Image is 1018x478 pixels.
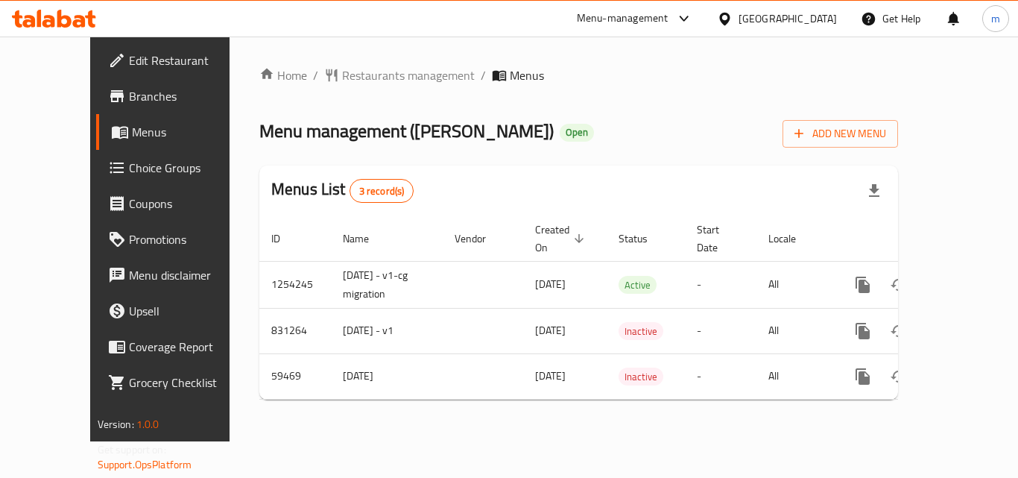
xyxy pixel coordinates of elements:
span: Inactive [619,323,663,340]
span: Status [619,230,667,248]
td: - [685,308,756,353]
a: Menus [96,114,260,150]
span: Menu management ( [PERSON_NAME] ) [259,114,554,148]
span: Upsell [129,302,248,320]
span: Edit Restaurant [129,51,248,69]
button: Change Status [881,359,917,394]
span: Locale [768,230,815,248]
button: Change Status [881,267,917,303]
a: Promotions [96,221,260,257]
div: [GEOGRAPHIC_DATA] [739,10,837,27]
td: - [685,353,756,399]
span: 3 record(s) [350,184,414,198]
h2: Menus List [271,178,414,203]
a: Support.OpsPlatform [98,455,192,474]
li: / [481,66,486,84]
nav: breadcrumb [259,66,898,84]
a: Choice Groups [96,150,260,186]
td: 831264 [259,308,331,353]
span: Coverage Report [129,338,248,356]
div: Total records count [350,179,414,203]
a: Restaurants management [324,66,475,84]
td: All [756,308,833,353]
span: Start Date [697,221,739,257]
span: Grocery Checklist [129,374,248,391]
span: Created On [535,221,589,257]
span: Active [619,277,657,294]
span: Get support on: [98,440,166,459]
button: Change Status [881,313,917,349]
div: Inactive [619,368,663,386]
td: All [756,261,833,308]
span: Branches [129,87,248,105]
span: ID [271,230,300,248]
span: Restaurants management [342,66,475,84]
td: 59469 [259,353,331,399]
a: Grocery Checklist [96,365,260,400]
li: / [313,66,318,84]
span: Menus [510,66,544,84]
a: Menu disclaimer [96,257,260,293]
span: Menus [132,123,248,141]
button: more [845,359,881,394]
span: Add New Menu [794,125,886,143]
a: Coverage Report [96,329,260,365]
div: Open [560,124,594,142]
a: Coupons [96,186,260,221]
a: Branches [96,78,260,114]
span: Coupons [129,195,248,213]
span: 1.0.0 [136,415,159,434]
span: Promotions [129,230,248,248]
div: Inactive [619,322,663,340]
span: m [991,10,1000,27]
td: - [685,261,756,308]
span: Menu disclaimer [129,266,248,284]
span: Name [343,230,388,248]
a: Home [259,66,307,84]
span: Vendor [455,230,505,248]
table: enhanced table [259,216,1000,400]
span: [DATE] [535,366,566,386]
span: Version: [98,415,134,434]
span: Inactive [619,368,663,386]
span: [DATE] [535,321,566,340]
td: [DATE] [331,353,443,399]
th: Actions [833,216,1000,262]
button: more [845,313,881,349]
a: Upsell [96,293,260,329]
a: Edit Restaurant [96,43,260,78]
span: Choice Groups [129,159,248,177]
div: Menu-management [577,10,668,28]
span: Open [560,126,594,139]
td: All [756,353,833,399]
td: 1254245 [259,261,331,308]
div: Export file [856,173,892,209]
td: [DATE] - v1-cg migration [331,261,443,308]
span: [DATE] [535,274,566,294]
button: Add New Menu [783,120,898,148]
button: more [845,267,881,303]
td: [DATE] - v1 [331,308,443,353]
